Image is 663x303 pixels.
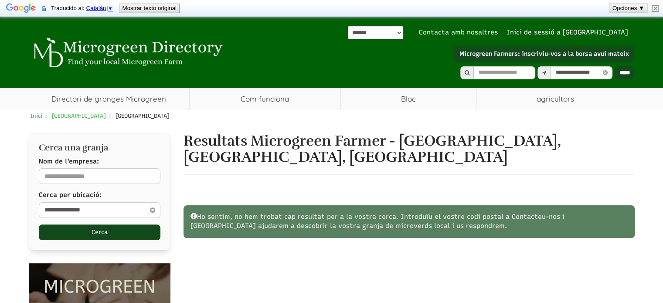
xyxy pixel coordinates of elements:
font: agricultors [537,94,574,103]
font: [GEOGRAPHIC_DATA] [116,112,170,119]
span: Catalán [86,5,106,11]
img: Google Traductor de Google [6,3,36,15]
a: Com funciona [190,88,340,110]
a: Contacta amb nosaltres [414,28,502,37]
a: Microgreen Farmers: inscriviu-vos a la borsa avui mateix [453,46,634,61]
img: Directori de microverds [29,37,225,68]
font: Resultats Microgreen Farmer - [GEOGRAPHIC_DATA], [GEOGRAPHIC_DATA], [GEOGRAPHIC_DATA] [184,132,561,166]
font: Microgreen Farmers: inscriviu-vos a la borsa avui mateix [459,50,629,58]
font: Cerca una granja [39,142,108,153]
img: Cerrar [652,5,659,12]
div: Con la tecnología de [348,26,403,39]
button: Opciones ▼ [610,4,647,13]
img: El contenido de esta página segura se enviará a Google para traducirlo con una conexión segura. [42,5,46,12]
select: Widget de idiomas del Traductor [348,26,403,39]
font: Directori de granges Microgreen [51,94,166,103]
a: Inici [30,112,42,119]
a: Catalán [86,5,114,11]
font: Com funciona [241,94,289,103]
font: Bloc [401,94,416,103]
a: Directori de granges Microgreen [29,88,190,110]
font: Ho sentim, no hem trobat cap resultat per a la vostra cerca. Introduïu el vostre codi postal a Co... [190,213,564,230]
a: [GEOGRAPHIC_DATA] [52,112,106,119]
font: Inici de sessió a [GEOGRAPHIC_DATA] [506,28,628,36]
font: Cerca per ubicació: [39,191,102,199]
a: Inici de sessió a [GEOGRAPHIC_DATA] [506,28,632,37]
a: Bloc [341,88,476,110]
button: Mostrar texto original [120,4,179,13]
font: Cerca [92,228,108,236]
font: Nom de l'empresa: [39,157,99,165]
button: Cerca [39,225,160,240]
span: Traducido al: [51,5,116,11]
font: Contacta amb nosaltres [418,28,497,36]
